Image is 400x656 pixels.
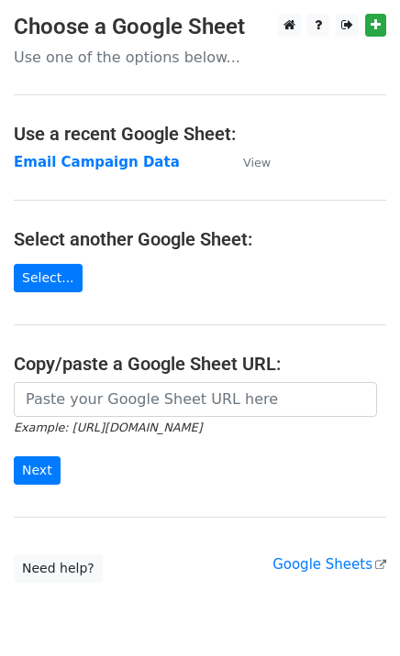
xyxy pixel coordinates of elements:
a: Need help? [14,554,103,583]
h4: Select another Google Sheet: [14,228,386,250]
a: View [225,154,271,170]
a: Email Campaign Data [14,154,180,170]
input: Next [14,456,61,485]
input: Paste your Google Sheet URL here [14,382,377,417]
p: Use one of the options below... [14,48,386,67]
small: Example: [URL][DOMAIN_NAME] [14,421,202,434]
h4: Copy/paste a Google Sheet URL: [14,353,386,375]
a: Select... [14,264,83,292]
small: View [243,156,271,169]
a: Google Sheets [272,556,386,573]
h4: Use a recent Google Sheet: [14,123,386,145]
h3: Choose a Google Sheet [14,14,386,40]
